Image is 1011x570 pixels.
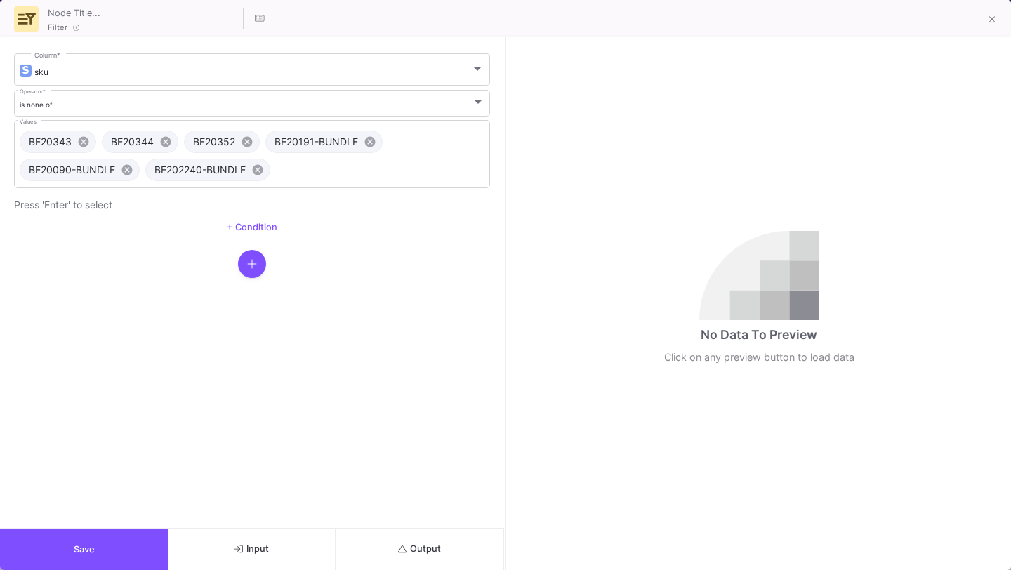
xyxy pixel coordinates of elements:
[398,543,441,554] span: Output
[168,529,336,570] button: Input
[102,131,178,153] mat-chip: BE20344
[246,5,274,33] button: Hotkeys List
[34,67,48,77] span: sku
[159,135,172,148] mat-icon: cancel
[14,199,112,211] mat-hint: Press 'Enter' to select
[74,544,95,555] span: Save
[234,543,269,554] span: Input
[77,135,90,148] mat-icon: cancel
[20,100,53,109] span: is none of
[184,131,260,153] mat-chip: BE20352
[20,131,96,153] mat-chip: BE20343
[699,231,819,320] img: no-data.svg
[20,159,140,181] mat-chip: BE20090-BUNDLE
[18,10,36,28] img: row-advanced-ui.svg
[364,135,376,148] mat-icon: cancel
[20,128,485,184] mat-chip-list: Values
[241,135,253,148] mat-icon: cancel
[664,350,854,365] div: Click on any preview button to load data
[336,529,503,570] button: Output
[216,217,289,238] button: + Condition
[251,164,264,176] mat-icon: cancel
[44,3,241,21] input: Node Title...
[48,22,67,33] span: Filter
[227,222,277,232] span: + Condition
[265,131,383,153] mat-chip: BE20191-BUNDLE
[701,326,817,344] div: No Data To Preview
[121,164,133,176] mat-icon: cancel
[145,159,270,181] mat-chip: BE202240-BUNDLE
